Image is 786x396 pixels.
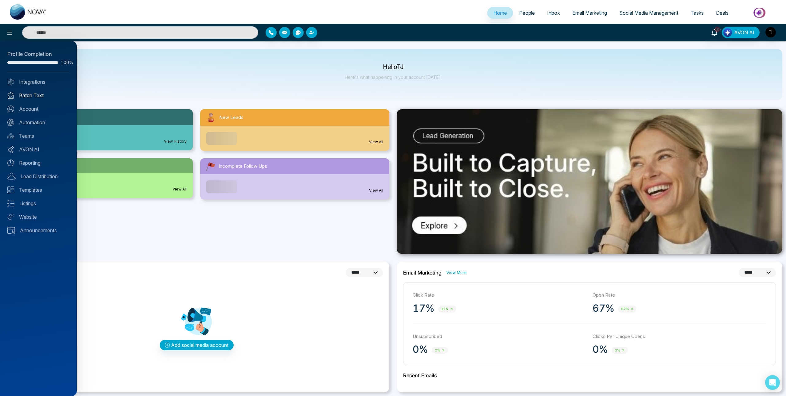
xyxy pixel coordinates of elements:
img: Lead-dist.svg [7,173,16,180]
img: Automation.svg [7,119,14,126]
img: team.svg [7,133,14,139]
img: Website.svg [7,213,14,220]
img: Listings.svg [7,200,14,207]
a: Integrations [7,78,69,86]
div: Profile Completion [7,50,69,58]
a: Templates [7,186,69,194]
a: Website [7,213,69,221]
img: batch_text_white.png [7,92,14,99]
a: AVON AI [7,146,69,153]
a: Batch Text [7,92,69,99]
a: Reporting [7,159,69,167]
img: Avon-AI.svg [7,146,14,153]
img: Templates.svg [7,186,14,193]
img: announcements.svg [7,227,15,234]
img: Reporting.svg [7,160,14,166]
img: Integrated.svg [7,79,14,85]
a: Announcements [7,227,69,234]
a: Lead Distribution [7,173,69,180]
span: 100% [61,60,69,65]
a: Teams [7,132,69,140]
a: Listings [7,200,69,207]
img: Account.svg [7,106,14,112]
div: Open Intercom Messenger [765,375,780,390]
a: Account [7,105,69,113]
a: Automation [7,119,69,126]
